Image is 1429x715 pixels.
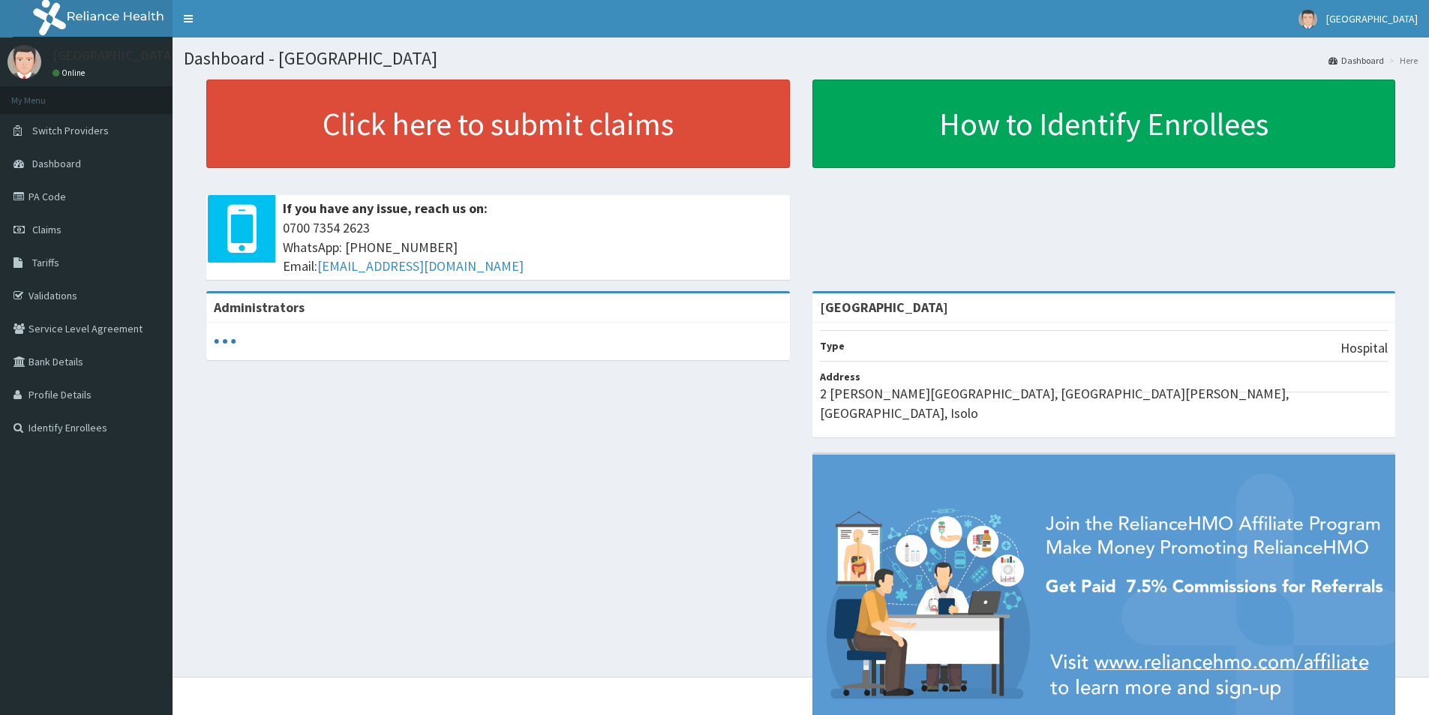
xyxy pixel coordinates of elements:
[32,124,109,137] span: Switch Providers
[820,370,860,383] b: Address
[1385,54,1418,67] li: Here
[32,157,81,170] span: Dashboard
[1326,12,1418,26] span: [GEOGRAPHIC_DATA]
[32,256,59,269] span: Tariffs
[820,384,1388,422] p: 2 [PERSON_NAME][GEOGRAPHIC_DATA], [GEOGRAPHIC_DATA][PERSON_NAME], [GEOGRAPHIC_DATA], Isolo
[32,223,62,236] span: Claims
[820,299,948,316] strong: [GEOGRAPHIC_DATA]
[317,257,524,275] a: [EMAIL_ADDRESS][DOMAIN_NAME]
[184,49,1418,68] h1: Dashboard - [GEOGRAPHIC_DATA]
[1340,338,1388,358] p: Hospital
[214,299,305,316] b: Administrators
[283,200,488,217] b: If you have any issue, reach us on:
[812,80,1396,168] a: How to Identify Enrollees
[1298,10,1317,29] img: User Image
[283,218,782,276] span: 0700 7354 2623 WhatsApp: [PHONE_NUMBER] Email:
[214,330,236,353] svg: audio-loading
[53,68,89,78] a: Online
[53,49,176,62] p: [GEOGRAPHIC_DATA]
[820,339,845,353] b: Type
[8,45,41,79] img: User Image
[206,80,790,168] a: Click here to submit claims
[1328,54,1384,67] a: Dashboard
